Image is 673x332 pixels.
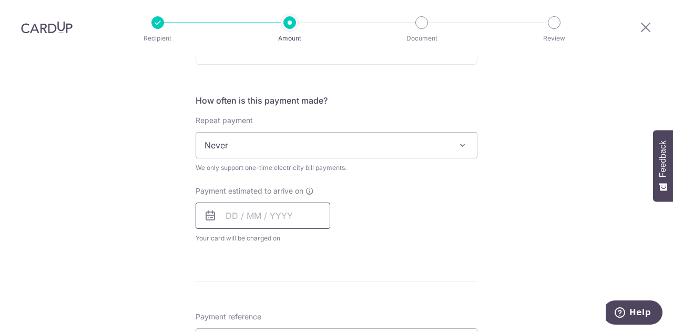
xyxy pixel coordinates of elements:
span: Your card will be charged on [196,233,330,244]
span: Never [196,133,477,158]
p: Review [515,33,593,44]
span: Payment reference [196,311,261,322]
p: Recipient [119,33,197,44]
div: We only support one-time electricity bill payments. [196,163,477,173]
span: Payment estimated to arrive on [196,186,303,196]
p: Document [383,33,461,44]
span: Feedback [658,140,668,177]
label: Repeat payment [196,115,253,126]
button: Feedback - Show survey [653,130,673,202]
iframe: Opens a widget where you can find more information [606,300,662,327]
input: DD / MM / YYYY [196,203,330,229]
img: CardUp [21,21,73,34]
h5: How often is this payment made? [196,94,477,107]
p: Amount [251,33,329,44]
